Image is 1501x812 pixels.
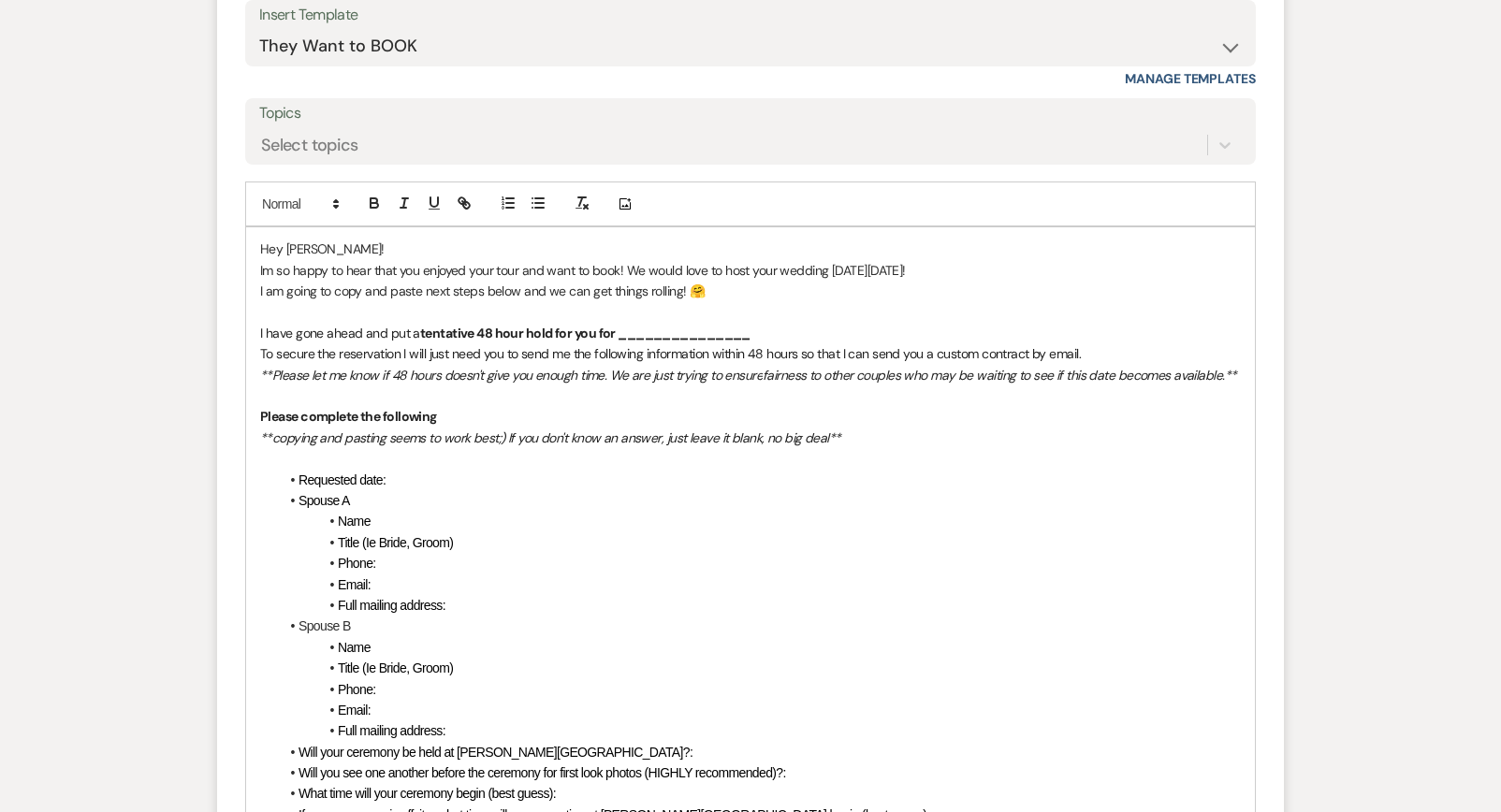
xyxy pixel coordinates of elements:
span: Email: [338,577,371,592]
span: Title (Ie Bride, Groom) [338,535,453,550]
span: What time will your ceremony begin (best guess): [299,786,556,801]
span: Full mailing address: [338,598,445,613]
span: Name [338,640,371,655]
span: Spouse A [299,493,350,508]
span: I have gone ahead and put a [260,325,420,341]
div: Insert Template [259,2,1242,29]
em: **Please let me know if 48 hours doesn't give you enough time. We are just trying to ensure [260,367,763,384]
span: Title (Ie Bride, Groom) [338,660,453,675]
p: Hey [PERSON_NAME]! [260,239,1241,259]
strong: tentative 48 hour hold for you for _______________ [420,325,750,341]
div: Select topics [261,133,358,158]
span: Phone: [338,682,376,697]
li: Spouse B [279,616,1241,636]
span: Name [338,514,371,529]
a: Manage Templates [1125,70,1256,87]
span: Requested date: [299,472,386,487]
strong: Please complete the following [260,408,437,425]
span: Full mailing address: [338,723,445,738]
p: Im so happy to hear that you enjoyed your tour and want to book! We would love to host your weddi... [260,260,1241,281]
label: Topics [259,100,1242,127]
span: Will your ceremony be held at [PERSON_NAME][GEOGRAPHIC_DATA]?: [299,745,692,760]
span: Will you see one another before the ceremony for first look photos (HIGHLY recommended)?: [299,765,786,780]
em: fairness to other couples who may be waiting to see if this date becomes available. [763,367,1225,384]
span: Phone: [338,556,376,571]
em: **copying and pasting seems to work best;) If you don't know an answer, just leave it blank, no b... [260,429,841,446]
span: Email: [338,703,371,718]
span: To secure the reservation I will just need you to send me the following information within 48 hou... [260,345,1081,362]
p: I am going to copy and paste next steps below and we can get things rolling! 🤗 [260,281,1241,301]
